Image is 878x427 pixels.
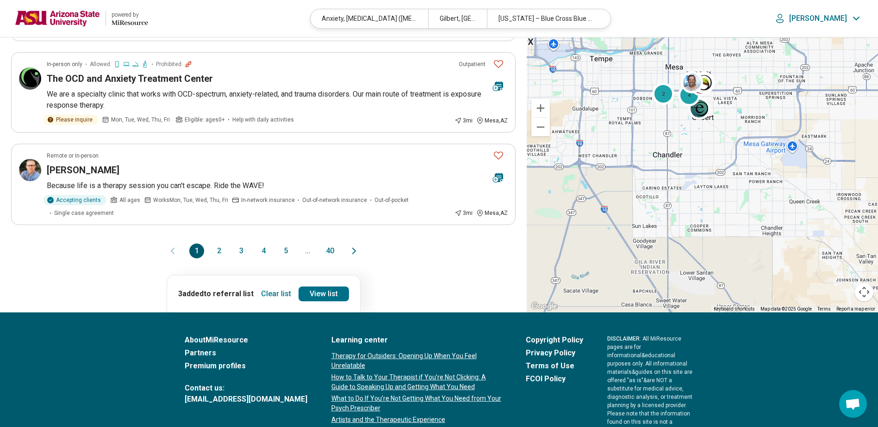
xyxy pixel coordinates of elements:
[331,335,502,346] a: Learning center
[47,72,213,85] h3: The OCD and Anxiety Treatment Center
[189,244,204,258] button: 1
[15,7,148,30] a: Arizona State Universitypowered by
[529,300,560,312] a: Open this area in Google Maps (opens a new window)
[323,244,337,258] button: 40
[652,82,674,104] div: 2
[489,55,508,73] button: Favorite
[185,348,307,359] a: Partners
[331,372,502,392] a: How to Talk to Your Therapist if You’re Not Clicking: A Guide to Speaking Up and Getting What You...
[349,244,360,258] button: Next page
[299,287,349,301] a: View list
[311,9,428,28] div: Anxiety, [MEDICAL_DATA] ([MEDICAL_DATA])
[331,351,502,371] a: Therapy for Outsiders: Opening Up When You Feel Unrelatable
[476,209,508,217] div: Mesa , AZ
[836,306,875,311] a: Report a map error
[47,164,119,177] h3: [PERSON_NAME]
[302,196,367,204] span: Out-of-network insurance
[232,116,294,124] span: Help with daily activities
[111,116,170,124] span: Mon, Tue, Wed, Thu, Fri
[119,196,140,204] span: All ages
[47,180,508,191] p: Because life is a therapy session you can't escape. Ride the WAVE!
[212,244,226,258] button: 2
[487,9,604,28] div: [US_STATE] – Blue Cross Blue Shield
[204,289,254,298] span: to referral list
[185,360,307,372] a: Premium profiles
[185,394,307,405] a: [EMAIL_ADDRESS][DOMAIN_NAME]
[331,394,502,413] a: What to Do If You’re Not Getting What You Need from Your Psych Prescriber
[374,196,409,204] span: Out-of-pocket
[185,383,307,394] span: Contact us:
[526,360,583,372] a: Terms of Use
[526,335,583,346] a: Copyright Policy
[714,306,755,312] button: Keyboard shortcuts
[531,118,550,136] button: Zoom out
[90,60,112,68] span: Allowed:
[331,415,502,425] a: Artists and the Therapeutic Experience
[455,116,473,125] div: 3 mi
[185,335,307,346] a: AboutMiResource
[607,335,640,342] span: DISCLAIMER
[529,300,560,312] img: Google
[185,116,225,124] span: Eligible: ages 0+
[476,116,508,125] div: Mesa , AZ
[278,244,293,258] button: 5
[153,196,228,204] span: Works Mon, Tue, Wed, Thu, Fri
[428,9,487,28] div: Gilbert, [GEOGRAPHIC_DATA]
[526,373,583,384] a: FCOI Policy
[47,89,508,111] p: We are a specialty clinic that works with OCD-spectrum, anxiety-related, and trauma disorders. Ou...
[455,209,473,217] div: 3 mi
[54,209,114,217] span: Single case agreement
[167,244,178,258] button: Previous page
[678,84,700,106] div: 4
[15,7,100,30] img: Arizona State University
[489,146,508,165] button: Favorite
[234,244,249,258] button: 3
[526,348,583,359] a: Privacy Policy
[531,99,550,117] button: Zoom in
[241,196,295,204] span: In-network insurance
[817,306,831,311] a: Terms (opens in new tab)
[839,390,867,418] div: Open chat
[112,11,148,19] div: powered by
[257,287,295,301] button: Clear list
[855,283,873,301] button: Map camera controls
[300,244,315,258] span: ...
[47,60,82,68] p: In-person only
[156,60,183,68] span: Prohibited:
[789,14,847,23] p: [PERSON_NAME]
[459,60,486,68] p: Outpatient
[760,306,812,311] span: Map data ©2025 Google
[43,115,98,125] div: Please inquire
[43,195,106,205] div: Accepting clients
[256,244,271,258] button: 4
[47,152,99,160] p: Remote or In-person
[178,288,254,299] p: 3 added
